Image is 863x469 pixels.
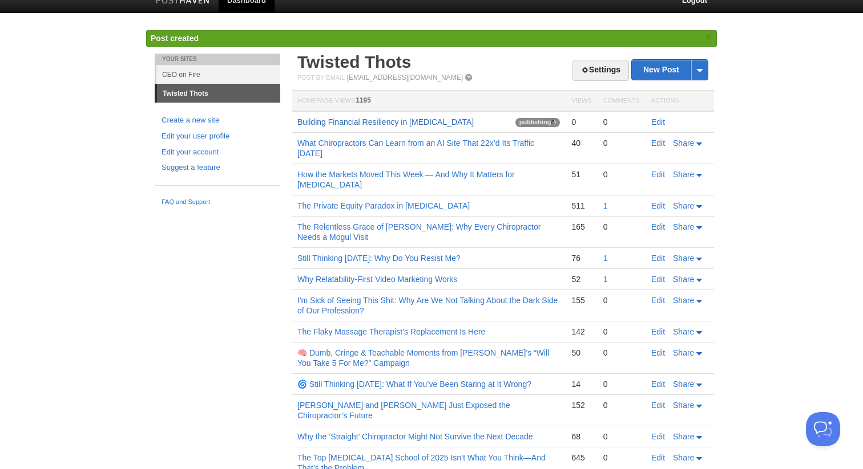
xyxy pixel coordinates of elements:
span: Share [673,327,694,336]
div: 52 [571,274,591,284]
a: Edit [651,401,665,410]
div: 0 [603,400,640,410]
a: 1 [603,201,608,210]
a: FAQ and Support [162,197,273,207]
div: 50 [571,348,591,358]
th: Comments [598,91,646,112]
div: 0 [603,452,640,463]
span: Share [673,453,694,462]
th: Homepage Views [292,91,566,112]
span: Share [673,254,694,263]
a: Edit [651,380,665,389]
div: 0 [603,431,640,442]
span: Post by Email [297,74,345,81]
a: Twisted Thots [157,84,280,103]
a: Create a new site [162,115,273,127]
span: 1195 [356,96,371,104]
a: 1 [603,254,608,263]
a: [PERSON_NAME] and [PERSON_NAME] Just Exposed the Chiropractor’s Future [297,401,510,420]
a: Edit [651,170,665,179]
a: Why Relatability-First Video Marketing Works [297,275,457,284]
a: The Relentless Grace of [PERSON_NAME]: Why Every Chiropractor Needs a Mogul Visit [297,222,541,242]
span: Share [673,138,694,148]
a: Suggest a feature [162,162,273,174]
a: Edit [651,222,665,231]
li: Your Sites [155,54,280,65]
a: Edit your account [162,146,273,158]
a: Edit [651,254,665,263]
div: 14 [571,379,591,389]
div: 0 [603,117,640,127]
div: 511 [571,201,591,211]
a: × [704,30,714,44]
div: 152 [571,400,591,410]
a: How the Markets Moved This Week — And Why It Matters for [MEDICAL_DATA] [297,170,515,189]
div: 0 [603,327,640,337]
a: 1 [603,275,608,284]
span: Post created [151,34,199,43]
a: What Chiropractors Can Learn from an AI Site That 22x’d Its Traffic [DATE] [297,138,534,158]
div: 0 [603,138,640,148]
th: Actions [646,91,714,112]
a: Settings [572,60,629,81]
a: Still Thinking [DATE]: Why Do You Resist Me? [297,254,461,263]
span: Share [673,401,694,410]
span: Share [673,201,694,210]
span: Share [673,296,694,305]
a: Edit [651,117,665,127]
a: Edit [651,432,665,441]
a: Edit [651,348,665,357]
div: 0 [603,295,640,305]
a: The Private Equity Paradox in [MEDICAL_DATA] [297,201,470,210]
a: Edit [651,138,665,148]
a: Building Financial Resiliency in [MEDICAL_DATA] [297,117,474,127]
a: I'm Sick of Seeing This Shit: Why Are We Not Talking About the Dark Side of Our Profession? [297,296,558,315]
span: Share [673,380,694,389]
a: Edit [651,453,665,462]
div: 142 [571,327,591,337]
span: Share [673,222,694,231]
div: 0 [603,169,640,180]
div: 40 [571,138,591,148]
div: 76 [571,253,591,263]
div: 0 [603,348,640,358]
a: 🧠 Dumb, Cringe & Teachable Moments from [PERSON_NAME]’s “Will You Take 5 For Me?” Campaign [297,348,549,368]
a: Why the ‘Straight’ Chiropractor Might Not Survive the Next Decade [297,432,533,441]
span: Share [673,432,694,441]
a: Edit [651,275,665,284]
iframe: Help Scout Beacon - Open [806,412,840,446]
div: 155 [571,295,591,305]
a: Edit [651,201,665,210]
div: 51 [571,169,591,180]
div: 645 [571,452,591,463]
a: 🌀 Still Thinking [DATE]: What If You’ve Been Staring at It Wrong? [297,380,531,389]
div: 68 [571,431,591,442]
a: Edit [651,327,665,336]
span: Share [673,275,694,284]
a: Twisted Thots [297,52,411,71]
a: [EMAIL_ADDRESS][DOMAIN_NAME] [347,74,463,81]
img: loading-tiny-gray.gif [551,120,556,125]
span: Share [673,348,694,357]
span: Share [673,170,694,179]
a: New Post [632,60,708,80]
a: Edit [651,296,665,305]
a: Edit your user profile [162,130,273,142]
div: 0 [603,379,640,389]
div: 0 [571,117,591,127]
a: The Flaky Massage Therapist’s Replacement Is Here [297,327,485,336]
div: 0 [603,222,640,232]
span: publishing [515,118,560,127]
th: Views [566,91,597,112]
div: 165 [571,222,591,232]
a: CEO on Fire [156,65,280,84]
